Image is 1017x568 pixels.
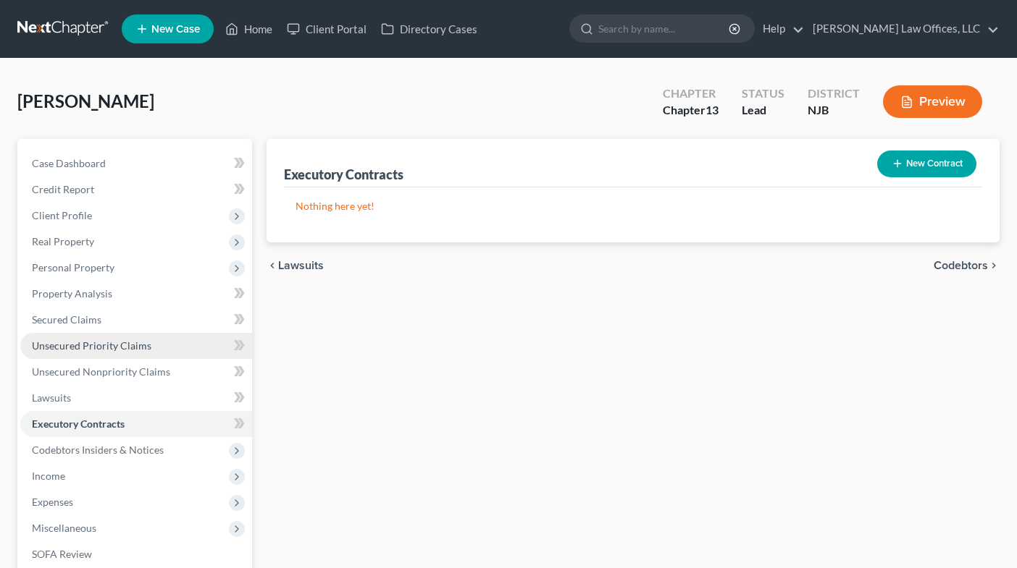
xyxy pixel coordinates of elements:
[20,177,252,203] a: Credit Report
[32,548,92,560] span: SOFA Review
[32,209,92,221] span: Client Profile
[32,235,94,247] span: Real Property
[32,183,94,195] span: Credit Report
[32,391,71,404] span: Lawsuits
[663,85,719,102] div: Chapter
[20,411,252,437] a: Executory Contracts
[374,16,485,42] a: Directory Cases
[32,157,106,169] span: Case Dashboard
[218,16,280,42] a: Home
[756,16,804,42] a: Help
[20,151,252,177] a: Case Dashboard
[883,85,982,118] button: Preview
[267,260,278,271] i: chevron_left
[934,260,988,271] span: Codebtors
[32,339,151,352] span: Unsecured Priority Claims
[988,260,1000,271] i: chevron_right
[32,287,112,300] span: Property Analysis
[32,313,101,326] span: Secured Claims
[278,260,324,271] span: Lawsuits
[805,16,999,42] a: [PERSON_NAME] Law Offices, LLC
[32,522,96,534] span: Miscellaneous
[934,260,1000,271] button: Codebtors chevron_right
[598,15,731,42] input: Search by name...
[32,261,114,274] span: Personal Property
[32,470,65,482] span: Income
[20,359,252,385] a: Unsecured Nonpriority Claims
[32,496,73,508] span: Expenses
[32,444,164,456] span: Codebtors Insiders & Notices
[20,385,252,411] a: Lawsuits
[32,365,170,378] span: Unsecured Nonpriority Claims
[296,199,971,213] p: Nothing here yet!
[20,281,252,307] a: Property Analysis
[20,333,252,359] a: Unsecured Priority Claims
[17,90,154,111] span: [PERSON_NAME]
[284,166,403,183] div: Executory Contracts
[267,260,324,271] button: chevron_left Lawsuits
[877,151,976,177] button: New Contract
[663,102,719,119] div: Chapter
[808,85,860,102] div: District
[20,307,252,333] a: Secured Claims
[20,541,252,567] a: SOFA Review
[808,102,860,119] div: NJB
[280,16,374,42] a: Client Portal
[706,103,719,116] span: 13
[151,24,200,35] span: New Case
[32,417,125,430] span: Executory Contracts
[742,102,784,119] div: Lead
[742,85,784,102] div: Status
